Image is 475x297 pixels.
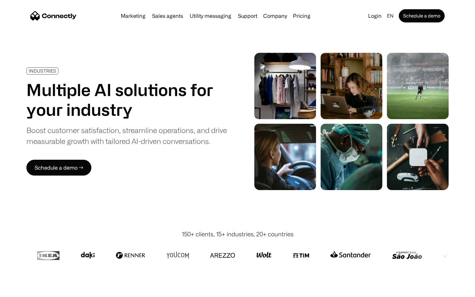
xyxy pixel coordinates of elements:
a: Pricing [290,13,313,18]
h1: Multiple AI solutions for your industry [26,80,227,119]
div: Company [263,11,287,20]
div: INDUSTRIES [29,68,56,73]
div: Boost customer satisfaction, streamline operations, and drive measurable growth with tailored AI-... [26,125,227,147]
ul: Language list [13,285,40,295]
div: 150+ clients, 15+ industries, 20+ countries [182,230,294,239]
a: Schedule a demo → [26,160,91,176]
a: Sales agents [149,13,186,18]
a: Schedule a demo [399,9,445,22]
a: Utility messaging [187,13,234,18]
a: Support [235,13,260,18]
div: en [387,11,394,20]
aside: Language selected: English [7,285,40,295]
a: Login [365,11,384,20]
a: Marketing [118,13,148,18]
